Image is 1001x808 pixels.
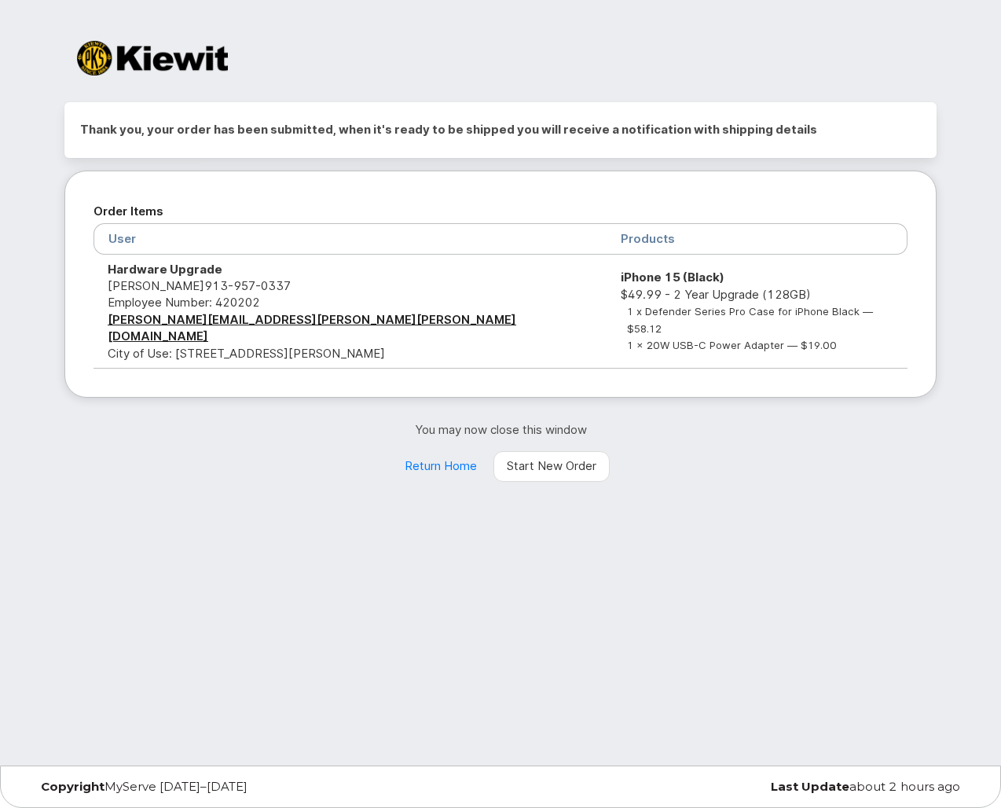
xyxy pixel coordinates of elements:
[108,295,260,310] span: Employee Number: 420202
[77,41,228,75] img: Kiewit Corporation
[627,339,837,351] small: 1 x 20W USB-C Power Adapter — $19.00
[93,255,607,369] td: [PERSON_NAME] City of Use: [STREET_ADDRESS][PERSON_NAME]
[493,451,610,483] a: Start New Order
[771,779,849,794] strong: Last Update
[80,118,921,141] h2: Thank you, your order has been submitted, when it's ready to be shipped you will receive a notifi...
[41,779,104,794] strong: Copyright
[621,270,724,285] strong: iPhone 15 (Black)
[108,262,222,277] strong: Hardware Upgrade
[228,278,255,293] span: 957
[204,278,291,293] span: 913
[64,421,937,438] p: You may now close this window
[93,200,907,223] h2: Order Items
[108,312,516,343] a: [PERSON_NAME][EMAIL_ADDRESS][PERSON_NAME][PERSON_NAME][DOMAIN_NAME]
[29,780,343,793] div: MyServe [DATE]–[DATE]
[93,223,607,254] th: User
[658,780,972,793] div: about 2 hours ago
[607,223,907,254] th: Products
[607,255,907,369] td: $49.99 - 2 Year Upgrade (128GB)
[255,278,291,293] span: 0337
[627,305,873,334] small: 1 x Defender Series Pro Case for iPhone Black — $58.12
[391,451,490,483] a: Return Home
